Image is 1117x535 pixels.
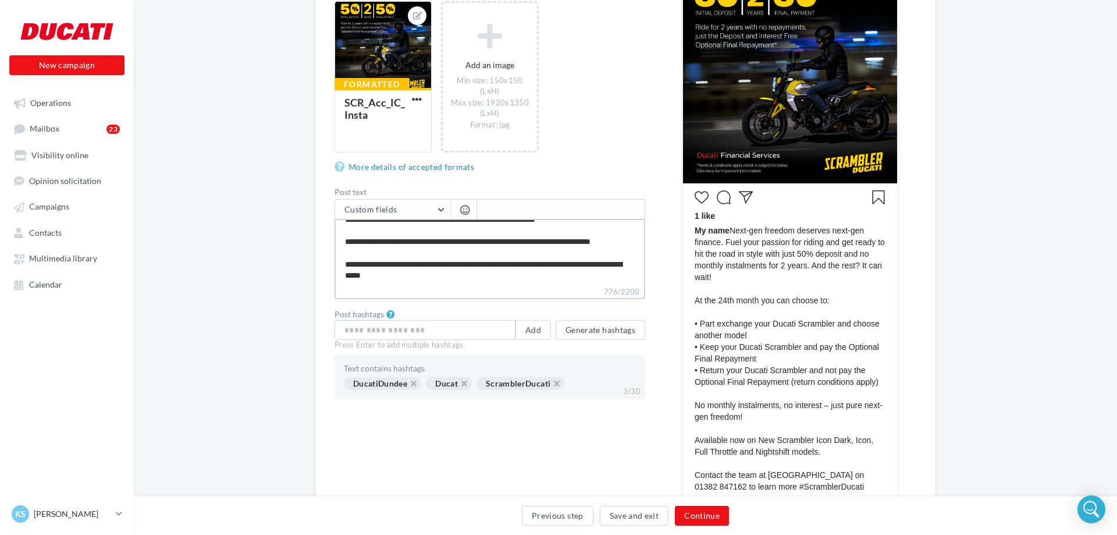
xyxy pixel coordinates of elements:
div: ScramblerDucati [476,377,564,390]
span: Operations [30,98,71,108]
div: Press Enter to add multiple hashtags [335,340,645,350]
button: Generate hashtags [556,320,645,340]
span: Custom fields [344,204,397,214]
div: SCR_Acc_IC_Insta [344,96,405,121]
div: 3/30 [618,384,645,399]
svg: J’aime [695,190,709,204]
svg: Enregistrer [871,190,885,204]
label: Post text [335,188,645,196]
div: 1 like [695,210,885,225]
span: Campaigns [29,202,69,212]
div: 23 [106,125,120,134]
button: Custom fields [335,200,451,219]
span: My name [695,226,730,235]
div: Ducat [426,377,472,390]
span: Opinion solicitation [29,176,101,186]
label: Post hashtags [335,310,384,318]
span: Visibility online [31,150,88,160]
button: Previous step [522,506,593,526]
a: Opinion solicitation [7,170,127,191]
button: Continue [675,506,729,526]
div: Formatted [335,78,410,91]
span: KS [15,508,26,520]
div: Text contains hashtags [344,364,636,373]
svg: Partager la publication [739,190,753,204]
div: DucatiDundee [344,377,421,390]
button: Add [515,320,551,340]
svg: Commenter [717,190,731,204]
label: 776/2200 [335,286,645,299]
a: More details of accepted formats [335,160,479,174]
button: New campaign [9,55,124,75]
a: Contacts [7,222,127,243]
p: [PERSON_NAME] [34,508,111,520]
span: Contacts [29,228,62,238]
a: KS [PERSON_NAME] [9,503,124,525]
span: Next-gen freedom deserves next-gen finance. Fuel your passion for riding and get ready to hit the... [695,225,885,493]
a: Calendar [7,274,127,295]
a: Visibility online [7,144,127,165]
span: Mailbox [30,124,59,134]
span: Multimedia library [29,254,97,264]
a: Campaigns [7,196,127,217]
button: Save and exit [600,506,669,526]
a: Multimedia library [7,247,127,268]
a: Operations [7,92,127,113]
div: Open Intercom Messenger [1077,495,1105,523]
div: 1 hour ago [695,495,885,506]
a: Mailbox23 [7,118,127,139]
span: Calendar [29,279,62,289]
